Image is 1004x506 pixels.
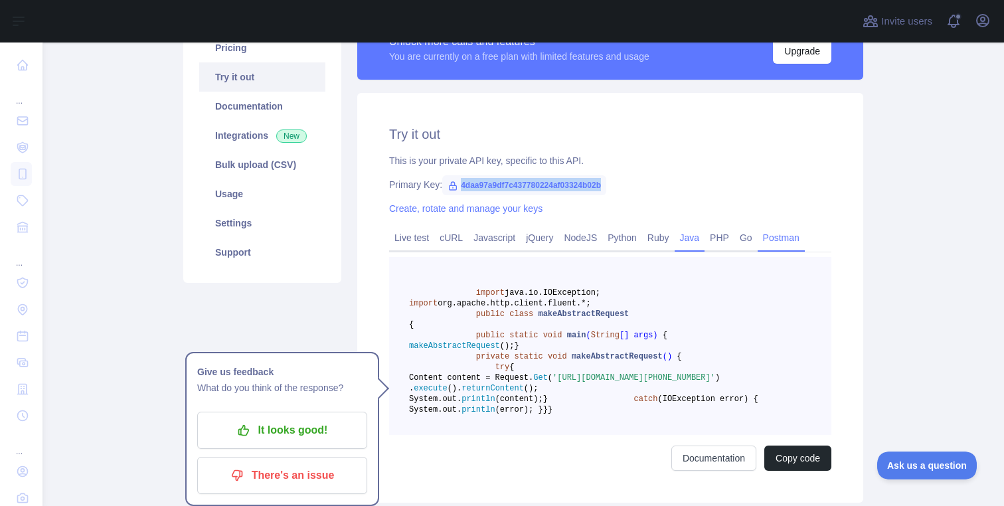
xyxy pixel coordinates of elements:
span: { [663,331,667,340]
p: What do you think of the response? [197,380,367,396]
a: Create, rotate and manage your keys [389,203,543,214]
a: Go [734,227,758,248]
div: ... [11,242,32,268]
a: Integrations New [199,121,325,150]
div: ... [11,430,32,457]
span: private [476,352,509,361]
span: println [461,394,495,404]
span: java.io.IOException; [505,288,600,297]
span: main [567,331,586,340]
span: { [677,352,681,361]
span: New [276,129,307,143]
a: Bulk upload (CSV) [199,150,325,179]
a: Documentation [671,446,756,471]
button: Upgrade [773,39,831,64]
div: Primary Key: [389,178,831,191]
span: '[URL][DOMAIN_NAME][PHONE_NUMBER]' [552,373,715,382]
a: Documentation [199,92,325,121]
span: (content); [495,394,543,404]
span: } [543,394,548,404]
span: [] args) [620,331,658,340]
h1: Give us feedback [197,364,367,380]
span: (); [500,341,515,351]
span: . [409,384,414,393]
a: Postman [758,227,805,248]
span: } [543,405,548,414]
span: import [409,299,438,308]
span: import [476,288,505,297]
span: execute [414,384,447,393]
span: 4daa97a9df7c437780224af03324b02b [442,175,606,195]
span: Get [533,373,548,382]
span: { [509,363,514,372]
span: String [591,331,620,340]
span: void [548,352,567,361]
div: You are currently on a free plan with limited features and usage [389,50,649,63]
a: Javascript [468,227,521,248]
span: public [476,309,505,319]
span: Invite users [881,14,932,29]
span: makeAbstractRequest [572,352,663,361]
span: try [495,363,510,372]
span: } [548,405,552,414]
a: Settings [199,209,325,238]
span: org.apache.http.client.fluent.*; [438,299,590,308]
span: () [663,352,672,361]
span: void [543,331,562,340]
span: (); [524,384,539,393]
a: Try it out [199,62,325,92]
span: { [409,320,414,329]
a: Java [675,227,705,248]
span: public [476,331,505,340]
span: makeAbstractRequest [538,309,629,319]
span: ( [586,331,591,340]
span: Content content = Request. [409,373,533,382]
span: (). [448,384,462,393]
button: Invite users [860,11,935,32]
a: Live test [389,227,434,248]
a: jQuery [521,227,558,248]
span: println [461,405,495,414]
a: Python [602,227,642,248]
a: Pricing [199,33,325,62]
span: (error); } [495,405,543,414]
span: static [514,352,543,361]
span: makeAbstractRequest [409,341,500,351]
span: returnContent [461,384,524,393]
div: ... [11,80,32,106]
div: This is your private API key, specific to this API. [389,154,831,167]
h2: Try it out [389,125,831,143]
a: NodeJS [558,227,602,248]
iframe: Toggle Customer Support [877,452,977,479]
button: Copy code [764,446,831,471]
a: Ruby [642,227,675,248]
span: catch [633,394,657,404]
span: System.out. [409,394,461,404]
span: ) [715,373,720,382]
span: ( [548,373,552,382]
span: } [514,341,519,351]
span: static [509,331,538,340]
a: cURL [434,227,468,248]
a: Support [199,238,325,267]
a: Usage [199,179,325,209]
a: PHP [705,227,734,248]
span: class [509,309,533,319]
